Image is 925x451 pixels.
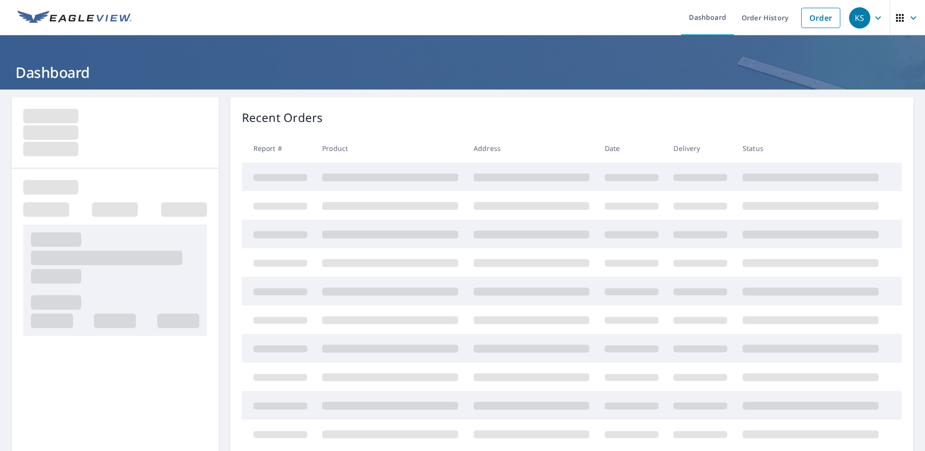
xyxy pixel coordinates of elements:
th: Date [597,134,666,163]
th: Delivery [666,134,735,163]
p: Recent Orders [242,109,323,126]
th: Product [314,134,466,163]
th: Status [735,134,886,163]
img: EV Logo [17,11,132,25]
th: Address [466,134,597,163]
h1: Dashboard [12,62,913,82]
th: Report # [242,134,315,163]
div: KS [849,7,870,29]
a: Order [801,8,840,28]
